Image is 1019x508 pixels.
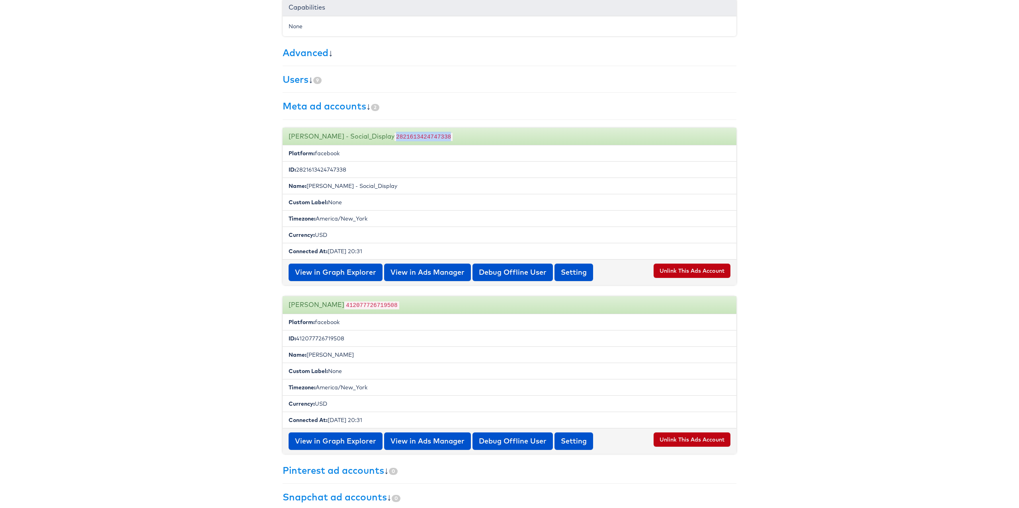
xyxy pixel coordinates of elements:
a: Debug Offline User [472,264,553,281]
div: [PERSON_NAME] [283,296,736,314]
b: Currency: [289,231,315,238]
b: Currency: [289,400,315,407]
button: Unlink This Ads Account [654,432,730,447]
span: 9 [313,77,322,84]
b: Custom Label: [289,367,328,375]
code: 412077726719508 [344,301,399,309]
a: View in Graph Explorer [289,432,383,450]
button: Setting [554,264,593,281]
a: Pinterest ad accounts [283,464,384,476]
li: facebook [283,145,736,162]
b: Timezone: [289,384,316,391]
li: USD [283,395,736,412]
button: Unlink This Ads Account [654,264,730,278]
b: Timezone: [289,215,316,222]
h3: ↓ [283,47,736,58]
div: [PERSON_NAME] - Social_Display [283,128,736,146]
li: 412077726719508 [283,330,736,347]
b: Platform: [289,318,315,326]
span: 2 [371,104,379,111]
h3: ↓ [283,101,736,111]
h3: ↓ [283,492,736,502]
li: [DATE] 20:31 [283,412,736,428]
div: None [289,22,730,30]
li: facebook [283,314,736,330]
span: 0 [392,495,400,502]
b: ID: [289,335,296,342]
a: Snapchat ad accounts [283,491,387,503]
b: Name: [289,182,306,190]
li: 2821613424747338 [283,161,736,178]
a: Advanced [283,47,328,59]
b: Platform: [289,150,315,157]
li: America/New_York [283,210,736,227]
span: 0 [389,468,398,475]
li: None [283,194,736,211]
li: [PERSON_NAME] [283,346,736,363]
b: ID: [289,166,296,173]
h3: ↓ [283,465,736,475]
li: None [283,363,736,379]
code: 2821613424747338 [394,133,453,141]
li: [PERSON_NAME] - Social_Display [283,178,736,194]
li: America/New_York [283,379,736,396]
b: Name: [289,351,306,358]
a: View in Ads Manager [384,264,471,281]
a: View in Ads Manager [384,432,471,450]
a: Users [283,73,308,85]
button: Setting [554,432,593,450]
b: Connected At: [289,248,328,255]
h3: ↓ [283,74,736,84]
li: [DATE] 20:31 [283,243,736,260]
a: Meta ad accounts [283,100,366,112]
li: USD [283,227,736,243]
b: Custom Label: [289,199,328,206]
a: Debug Offline User [472,432,553,450]
a: View in Graph Explorer [289,264,383,281]
b: Connected At: [289,416,328,424]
